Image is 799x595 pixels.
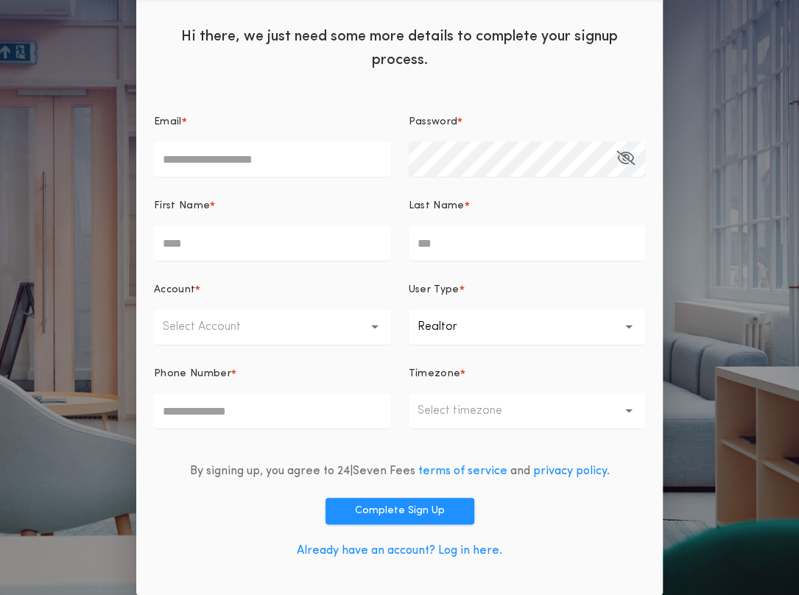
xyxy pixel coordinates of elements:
p: Timezone [409,367,461,381]
p: Select Account [163,318,264,336]
p: First Name [154,199,210,214]
div: By signing up, you agree to 24|Seven Fees and [190,462,610,480]
input: First Name* [154,225,391,261]
p: Select timezone [418,402,526,420]
p: Realtor [418,318,481,336]
p: User Type [409,283,460,297]
p: Account [154,283,195,297]
div: Hi there, we just need some more details to complete your signup process. [136,13,663,80]
input: Phone Number* [154,393,391,429]
a: terms of service [418,465,507,477]
button: Password* [616,141,635,177]
button: Select timezone [409,393,646,429]
button: Realtor [409,309,646,345]
p: Email [154,115,182,130]
input: Password* [409,141,646,177]
p: Last Name [409,199,465,214]
button: Complete Sign Up [325,498,474,524]
a: Already have an account? Log in here. [297,545,502,557]
input: Last Name* [409,225,646,261]
a: privacy policy. [533,465,610,477]
p: Password [409,115,458,130]
p: Phone Number [154,367,231,381]
input: Email* [154,141,391,177]
button: Select Account [154,309,391,345]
